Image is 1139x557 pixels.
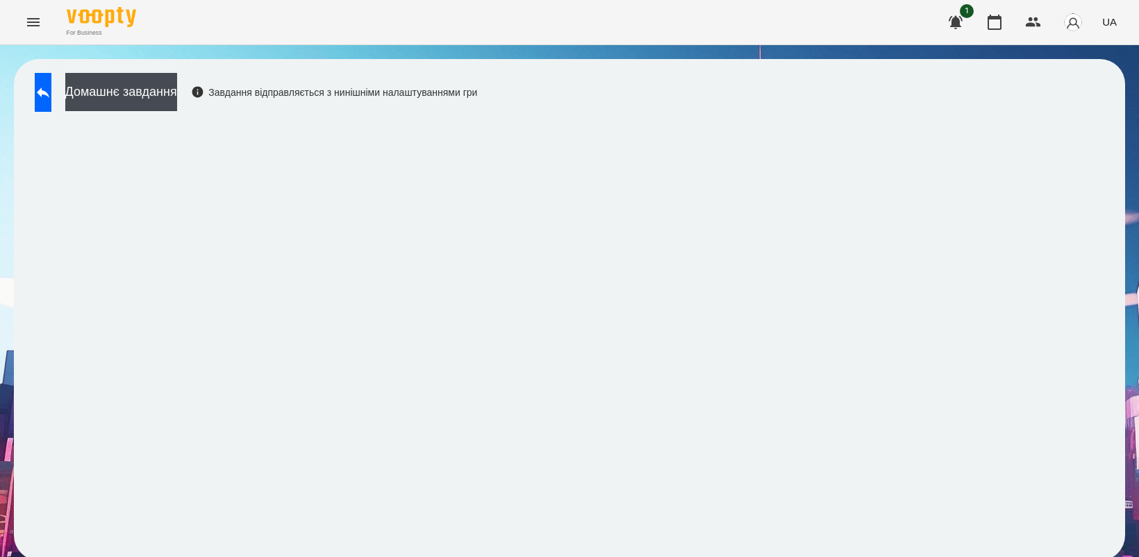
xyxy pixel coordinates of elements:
[67,28,136,38] span: For Business
[191,85,478,99] div: Завдання відправляється з нинішніми налаштуваннями гри
[1097,9,1122,35] button: UA
[65,73,177,111] button: Домашнє завдання
[1102,15,1117,29] span: UA
[17,6,50,39] button: Menu
[960,4,974,18] span: 1
[67,7,136,27] img: Voopty Logo
[1063,13,1083,32] img: avatar_s.png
